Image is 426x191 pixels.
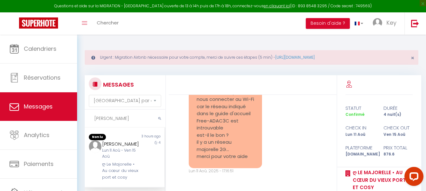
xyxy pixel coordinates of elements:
[373,18,382,28] img: ...
[379,104,417,112] div: durée
[399,164,426,191] iframe: LiveChat chat widget
[379,112,417,118] div: 4 nuit(s)
[379,144,417,152] div: Prix total
[264,3,290,9] a: en cliquant ici
[341,104,379,112] div: statut
[341,124,379,132] div: check in
[379,132,417,138] div: Ven 15 Aoû
[386,19,397,27] span: Key
[102,161,141,181] div: ღ Le Majorelle • Au cœur du vieux port et cosy
[102,140,141,148] div: [PERSON_NAME]
[85,50,418,65] div: Urgent : Migration Airbnb nécessaire pour votre compte, merci de suivre ces étapes (5 min) -
[97,19,119,26] span: Chercher
[24,160,54,168] span: Paiements
[275,55,315,60] a: [URL][DOMAIN_NAME]
[197,89,254,160] pre: nous n'arrivons pas à nous connecter au Wi-Fi car le réseau indiqué dans le guide d'accueil Free-...
[411,55,414,61] button: Close
[379,124,417,132] div: check out
[159,140,161,145] span: 4
[411,19,419,27] img: logout
[89,134,106,140] span: Non lu
[85,110,165,128] input: Rechercher un mot clé
[345,112,364,117] span: Confirmé
[24,102,53,110] span: Messages
[341,144,379,152] div: Plateforme
[24,131,49,139] span: Analytics
[19,17,58,29] img: Super Booking
[102,148,141,160] div: Lun 11 Aoû - Ven 15 Aoû
[92,12,123,35] a: Chercher
[24,74,61,82] span: Réservations
[411,54,414,62] span: ×
[89,140,102,153] img: ...
[189,168,262,174] div: Lun 11 Aoû. 2025 - 17:16:51
[379,151,417,157] div: 876.6
[368,12,404,35] a: ... Key
[125,134,165,140] div: 3 hours ago
[341,151,379,157] div: [DOMAIN_NAME]
[306,18,350,29] button: Besoin d'aide ?
[102,77,134,92] h3: MESSAGES
[341,132,379,138] div: Lun 11 Aoû
[24,45,56,53] span: Calendriers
